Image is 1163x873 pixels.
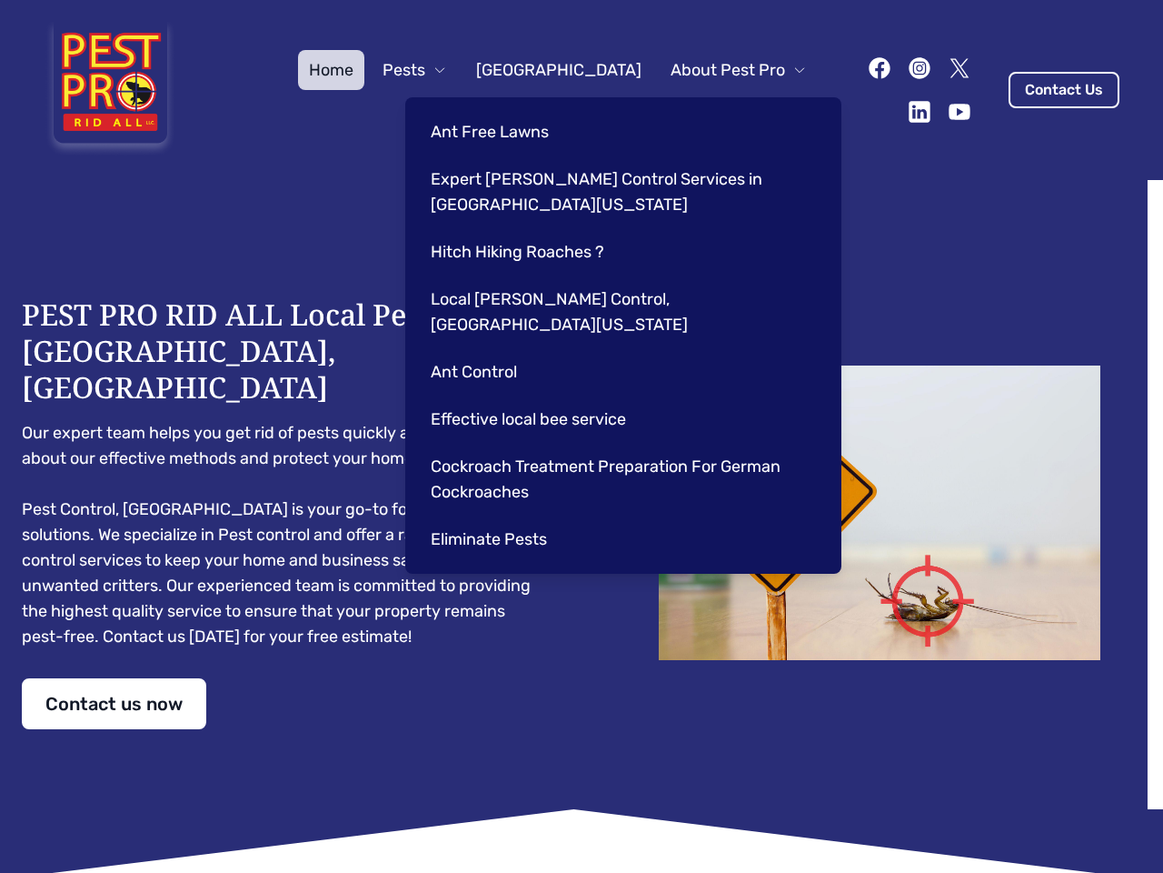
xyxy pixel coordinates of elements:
img: Dead cockroach on floor with caution sign pest control [618,366,1141,660]
img: Pest Pro Rid All [44,22,177,158]
span: Pests [383,57,425,83]
a: [GEOGRAPHIC_DATA] [465,50,652,90]
a: Ant Control [420,352,820,392]
a: Expert [PERSON_NAME] Control Services in [GEOGRAPHIC_DATA][US_STATE] [420,159,820,225]
span: About Pest Pro [671,57,785,83]
a: Cockroach Treatment Preparation For German Cockroaches [420,447,820,512]
a: Effective local bee service [420,399,820,439]
a: Blog [672,90,728,130]
h1: PEST PRO RID ALL Local Pest Control [GEOGRAPHIC_DATA], [GEOGRAPHIC_DATA] [22,296,545,406]
a: Contact us now [22,678,206,729]
button: About Pest Pro [660,50,818,90]
a: Ant Free Lawns [420,112,820,152]
a: Eliminate Pests [420,519,820,559]
pre: Our expert team helps you get rid of pests quickly and safely. Learn about our effective methods ... [22,420,545,649]
a: Hitch Hiking Roaches ? [420,232,820,272]
button: Pests [372,50,458,90]
a: Contact Us [1009,72,1119,108]
a: Home [298,50,364,90]
a: Contact [735,90,818,130]
a: Local [PERSON_NAME] Control, [GEOGRAPHIC_DATA][US_STATE] [420,279,820,345]
button: Pest Control Community B2B [401,90,665,130]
